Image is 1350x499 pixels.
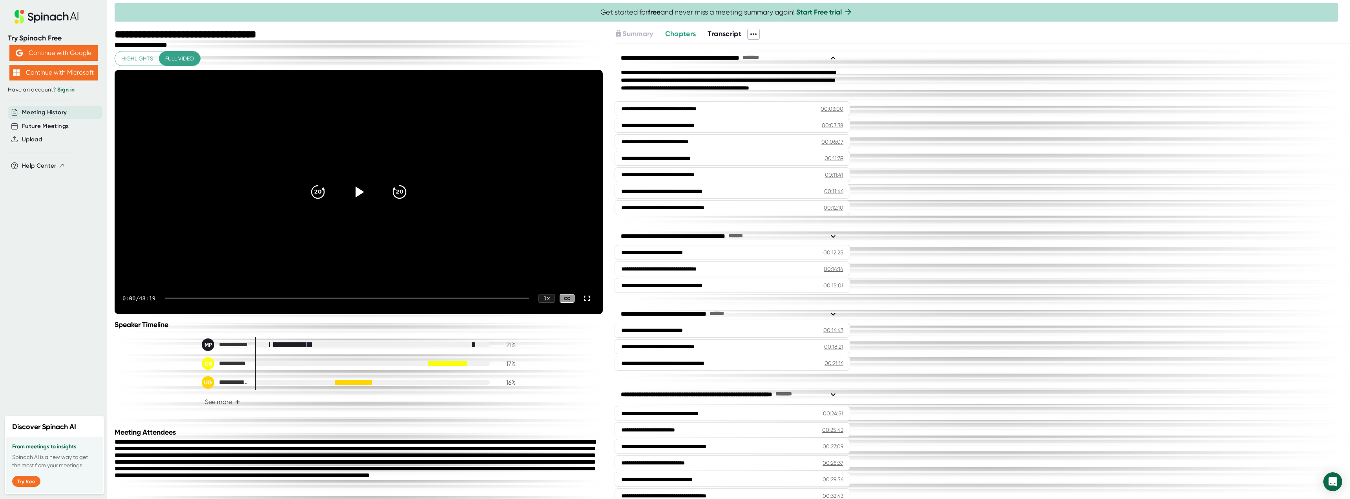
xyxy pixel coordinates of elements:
[648,8,660,16] b: free
[824,265,843,273] div: 00:14:14
[12,422,76,432] h2: Discover Spinach AI
[22,161,57,170] span: Help Center
[824,187,843,195] div: 00:11:46
[8,34,99,43] div: Try Spinach Free
[115,51,159,66] button: Highlights
[202,338,214,351] div: MP
[615,29,653,39] button: Summary
[615,29,665,40] div: Upgrade to access
[622,29,653,38] span: Summary
[823,459,843,467] div: 00:28:37
[823,326,843,334] div: 00:16:43
[822,121,843,129] div: 00:03:38
[823,409,843,417] div: 00:24:51
[825,171,843,179] div: 00:11:41
[823,281,843,289] div: 00:15:01
[22,135,42,144] button: Upload
[12,453,97,470] p: Spinach AI is a new way to get the most from your meetings
[121,54,153,64] span: Highlights
[496,379,516,386] div: 16 %
[9,65,98,80] button: Continue with Microsoft
[12,444,97,450] h3: From meetings to insights
[538,294,555,303] div: 1 x
[9,45,98,61] button: Continue with Google
[16,49,23,57] img: Aehbyd4JwY73AAAAAElFTkSuQmCC
[665,29,696,38] span: Chapters
[560,294,575,303] div: CC
[708,29,741,39] button: Transcript
[796,8,842,16] a: Start Free trial
[825,359,843,367] div: 00:21:16
[823,249,843,256] div: 00:12:25
[235,399,240,405] span: +
[159,51,200,66] button: Full video
[202,357,214,370] div: CN
[122,295,155,302] div: 0:00 / 48:19
[496,341,516,349] div: 21 %
[22,122,69,131] button: Future Meetings
[57,86,75,93] a: Sign in
[823,442,843,450] div: 00:27:09
[822,426,843,434] div: 00:25:42
[496,360,516,367] div: 17 %
[202,376,214,389] div: UG
[115,320,603,329] div: Speaker Timeline
[12,476,40,487] button: Try free
[202,376,249,389] div: Ucha Gavasheli
[824,204,843,212] div: 00:12:10
[1323,472,1342,491] div: Open Intercom Messenger
[821,105,843,113] div: 00:03:00
[821,138,843,146] div: 00:06:07
[8,86,99,93] div: Have an account?
[600,8,853,17] span: Get started for and never miss a meeting summary again!
[665,29,696,39] button: Chapters
[115,428,605,437] div: Meeting Attendees
[202,395,243,409] button: See more+
[823,475,843,483] div: 00:29:56
[824,343,843,351] div: 00:18:21
[825,154,843,162] div: 00:11:39
[708,29,741,38] span: Transcript
[22,161,65,170] button: Help Center
[22,108,67,117] button: Meeting History
[202,357,249,370] div: Corey Noles
[202,338,249,351] div: Meenal Patel
[165,54,194,64] span: Full video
